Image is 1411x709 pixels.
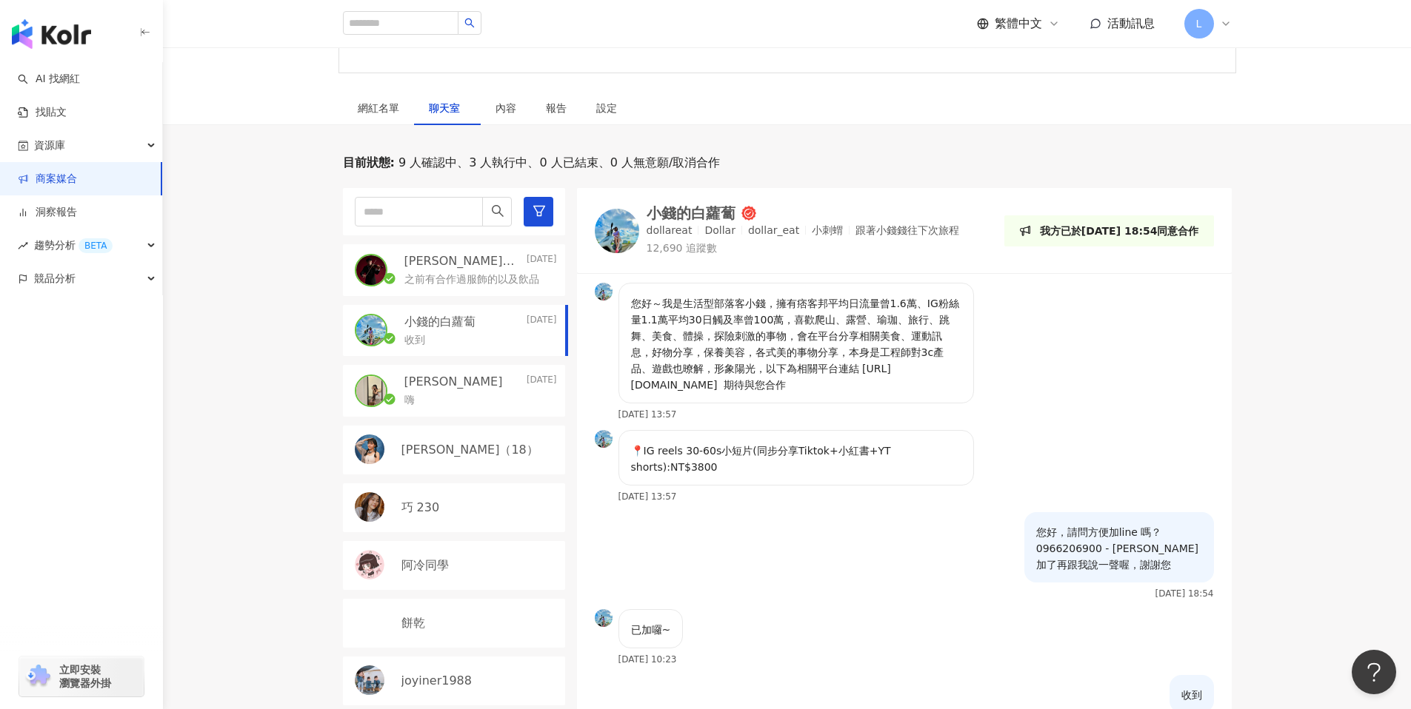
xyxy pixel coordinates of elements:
p: [DATE] 18:54 [1155,588,1214,599]
a: searchAI 找網紅 [18,72,80,87]
p: dollar_eat [748,224,799,238]
p: 您好，請問方便加line 嗎？ 0966206900 - [PERSON_NAME] 加了再跟我說一聲喔，謝謝您 [1036,524,1202,573]
p: 跟著小錢錢往下次旅程 [855,224,959,238]
img: KOL Avatar [356,376,386,406]
span: 趨勢分析 [34,229,113,262]
span: filter [533,204,546,218]
p: 您好～我是生活型部落客小錢，擁有痞客邦平均日流量曾1.6萬、IG粉絲量1.1萬平均30日觸及率曾100萬，喜歡爬山、露營、瑜珈、旅行、跳舞、美食、體操，探險刺激的事物，會在平台分享相關美食、運動... [631,295,961,393]
p: [PERSON_NAME]｜[PERSON_NAME] [404,253,524,269]
div: 內容 [496,100,516,116]
span: 9 人確認中、3 人執行中、0 人已結束、0 人無意願/取消合作 [395,155,720,171]
p: 我方已於[DATE] 18:54同意合作 [1040,223,1199,239]
a: 商案媒合 [18,172,77,187]
p: 巧 230 [401,500,440,516]
p: joyiner1988 [401,673,472,689]
p: 小錢的白蘿蔔 [404,314,476,330]
p: [DATE] [527,314,557,330]
span: L [1196,16,1202,32]
p: [DATE] [527,253,557,269]
p: 已加囉~ [631,622,671,638]
p: 阿冷同學 [401,557,449,574]
img: KOL Avatar [595,283,613,300]
p: [DATE] 13:57 [618,491,677,502]
iframe: Help Scout Beacon - Open [1352,650,1396,694]
span: 繁體中文 [995,16,1042,32]
p: 嗨 [404,393,415,408]
p: 小刺蝟 [812,224,843,238]
p: 目前狀態 : [343,155,395,171]
span: 競品分析 [34,262,76,295]
span: 立即安裝 瀏覽器外掛 [59,663,111,690]
span: search [491,204,504,218]
img: KOL Avatar [355,665,384,695]
p: [PERSON_NAME] [404,374,503,390]
img: KOL Avatar [595,209,639,253]
img: KOL Avatar [356,255,386,285]
span: 活動訊息 [1107,16,1155,30]
span: 聊天室 [429,103,466,113]
div: 設定 [596,100,617,116]
p: [DATE] 10:23 [618,654,677,665]
img: KOL Avatar [355,434,384,464]
p: [DATE] 13:57 [618,409,677,420]
div: BETA [79,238,113,253]
img: logo [12,19,91,49]
a: chrome extension立即安裝 瀏覽器外掛 [19,656,144,696]
img: KOL Avatar [595,609,613,627]
img: KOL Avatar [355,550,384,579]
img: KOL Avatar [355,608,384,637]
img: KOL Avatar [355,492,384,522]
a: 找貼文 [18,105,67,120]
img: chrome extension [24,665,53,688]
span: rise [18,241,28,251]
p: 餅乾 [401,615,425,631]
p: [PERSON_NAME]（18） [401,442,538,458]
p: 收到 [1181,687,1202,703]
p: [DATE] [527,374,557,390]
a: KOL Avatar小錢的白蘿蔔dollareatDollardollar_eat小刺蝟跟著小錢錢往下次旅程12,690 追蹤數 [595,206,960,255]
div: 網紅名單 [358,100,399,116]
p: 之前有合作過服飾的以及飲品 [404,272,539,287]
p: Dollar [704,224,735,238]
img: KOL Avatar [595,430,613,448]
span: 資源庫 [34,129,65,162]
a: 洞察報告 [18,205,77,220]
img: KOL Avatar [356,315,386,345]
div: 小錢的白蘿蔔 [647,206,735,221]
p: 12,690 追蹤數 [647,241,960,256]
p: dollareat [647,224,693,238]
div: 報告 [546,100,567,116]
span: search [464,18,475,28]
p: 收到 [404,333,425,348]
p: 📍IG reels 30-60s小短片(同步分享Tiktok+小紅書+YT shorts):NT$3800 [631,443,961,475]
